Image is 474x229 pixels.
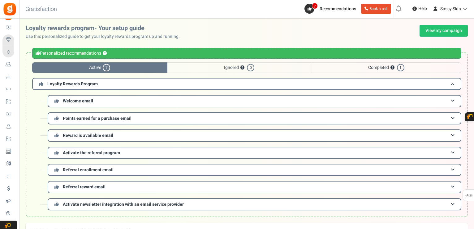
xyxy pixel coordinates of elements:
span: 1 [397,64,404,71]
span: Loyalty Rewards Program [47,81,98,87]
a: Book a call [361,4,391,14]
span: Referral enrollment email [63,167,114,173]
span: 0 [247,64,254,71]
button: ? [240,66,244,70]
p: Use this personalized guide to get your loyalty rewards program up and running. [26,34,185,40]
a: 7 Recommendations [304,4,359,14]
span: Activate the referral program [63,150,120,156]
button: ? [390,66,394,70]
span: Referral reward email [63,184,106,190]
img: Gratisfaction [3,2,17,16]
span: Help [417,6,427,12]
a: Help [410,4,429,14]
span: Points earned for a purchase email [63,115,131,122]
span: Active [32,62,167,73]
span: Activate newsletter integration with an email service provider [63,201,184,208]
span: Recommendations [320,6,356,12]
h2: Loyalty rewards program- Your setup guide [26,25,185,32]
button: ? [103,52,107,56]
div: Personalized recommendations [32,48,461,59]
span: Ignored [167,62,311,73]
span: FAQs [464,190,473,201]
span: Completed [311,62,461,73]
h3: Gratisfaction [19,3,64,16]
a: View my campaign [420,25,468,37]
span: 7 [312,3,318,9]
span: Welcome email [63,98,93,104]
span: Sassy Skin [440,6,461,12]
span: 7 [103,64,110,71]
span: Reward is available email [63,132,113,139]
